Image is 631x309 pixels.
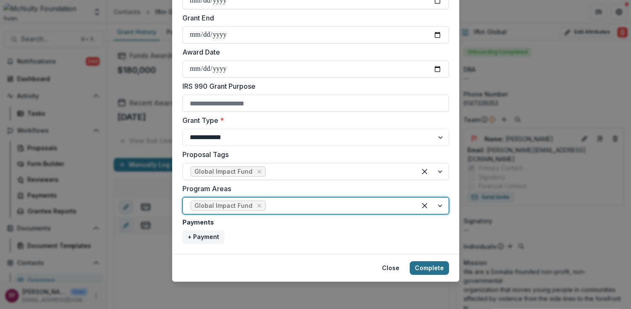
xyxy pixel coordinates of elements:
[182,13,444,23] label: Grant End
[410,261,449,275] button: Complete
[194,168,252,175] span: Global Impact Fund
[182,230,224,244] button: + Payment
[255,201,264,210] div: Remove Global Impact Fund
[255,167,264,176] div: Remove Global Impact Fund
[182,218,444,227] label: Payments
[182,184,444,194] label: Program Areas
[418,199,431,213] div: Clear selected options
[377,261,405,275] button: Close
[182,149,444,160] label: Proposal Tags
[182,81,444,91] label: IRS 990 Grant Purpose
[418,165,431,178] div: Clear selected options
[182,115,444,125] label: Grant Type
[194,202,252,210] span: Global Impact Fund
[182,47,444,57] label: Award Date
